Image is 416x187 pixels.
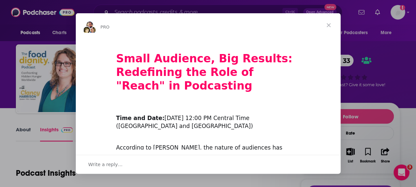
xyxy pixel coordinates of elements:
img: Dave avatar [88,26,96,34]
span: Write a reply… [88,160,123,169]
div: Open conversation and reply [76,155,341,174]
div: According to [PERSON_NAME], the nature of audiences has profoundly shifted from "mass media" to "... [116,136,300,167]
img: Barbara avatar [83,26,91,34]
b: Time and Date: [116,115,164,121]
span: Close [317,13,341,37]
b: Small Audience, Big Results: Redefining the Role of "Reach" in Podcasting [116,52,293,92]
div: ​ [DATE] 12:00 PM Central Time ([GEOGRAPHIC_DATA] and [GEOGRAPHIC_DATA]) [116,107,300,130]
img: Sydney avatar [86,21,94,29]
span: PRO [101,25,110,30]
